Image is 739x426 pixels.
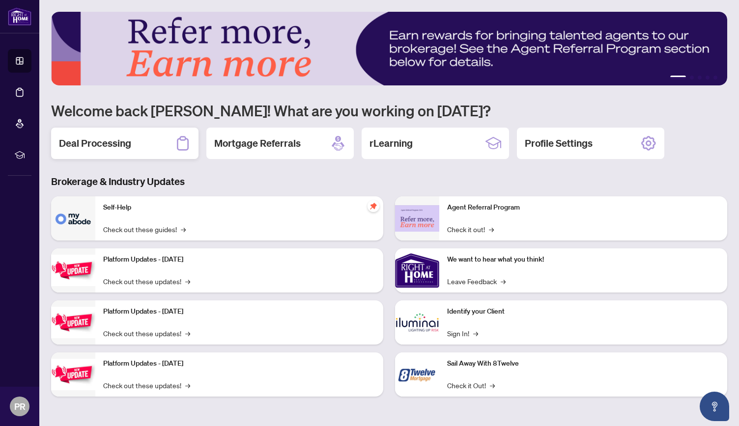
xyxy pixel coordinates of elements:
img: Platform Updates - July 8, 2025 [51,307,95,338]
span: pushpin [368,200,379,212]
span: → [181,224,186,235]
span: PR [14,399,26,413]
span: → [185,276,190,287]
p: Platform Updates - [DATE] [103,358,375,369]
p: Agent Referral Program [447,202,719,213]
h2: rLearning [369,136,413,150]
button: 4 [706,76,710,80]
a: Sign In!→ [447,328,478,339]
a: Leave Feedback→ [447,276,506,287]
img: We want to hear what you think! [395,248,439,293]
a: Check it Out!→ [447,380,495,391]
h2: Profile Settings [525,136,593,150]
img: Sail Away With 8Twelve [395,352,439,397]
img: Platform Updates - July 21, 2025 [51,255,95,286]
h2: Mortgage Referrals [214,136,301,150]
h3: Brokerage & Industry Updates [51,175,727,188]
img: Agent Referral Program [395,205,439,232]
h1: Welcome back [PERSON_NAME]! What are you working on [DATE]? [51,101,727,120]
span: → [185,328,190,339]
p: Platform Updates - [DATE] [103,306,375,317]
p: Sail Away With 8Twelve [447,358,719,369]
a: Check it out!→ [447,224,494,235]
p: Platform Updates - [DATE] [103,254,375,265]
button: Open asap [700,392,729,421]
span: → [489,224,494,235]
a: Check out these updates!→ [103,380,190,391]
p: Self-Help [103,202,375,213]
button: 1 [670,76,686,80]
img: Slide 0 [51,12,727,85]
p: We want to hear what you think! [447,254,719,265]
button: 2 [690,76,694,80]
span: → [473,328,478,339]
a: Check out these guides!→ [103,224,186,235]
span: → [490,380,495,391]
a: Check out these updates!→ [103,328,190,339]
h2: Deal Processing [59,136,131,150]
a: Check out these updates!→ [103,276,190,287]
img: Platform Updates - June 23, 2025 [51,359,95,390]
button: 3 [698,76,702,80]
img: Self-Help [51,196,95,240]
img: Identify your Client [395,300,439,345]
button: 5 [713,76,717,80]
img: logo [8,7,31,26]
span: → [501,276,506,287]
p: Identify your Client [447,306,719,317]
span: → [185,380,190,391]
